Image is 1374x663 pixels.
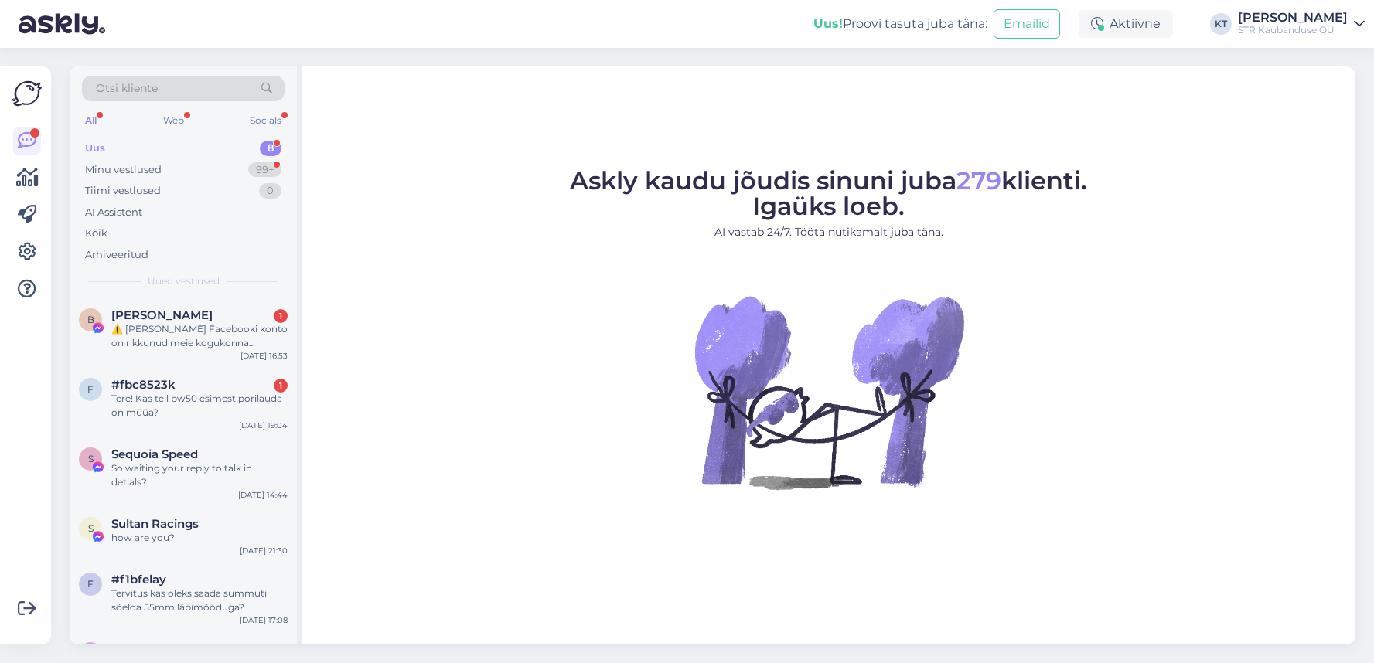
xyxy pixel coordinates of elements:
[87,383,94,395] span: f
[111,378,176,392] span: #fbc8523k
[85,247,148,263] div: Arhiveeritud
[994,9,1060,39] button: Emailid
[160,110,187,131] div: Web
[238,489,288,501] div: [DATE] 14:44
[247,110,285,131] div: Socials
[12,79,42,108] img: Askly Logo
[87,578,94,590] span: f
[111,392,288,420] div: Tere! Kas teil pw50 esimest porilauda on müüa?
[813,15,987,33] div: Proovi tasuta juba täna:
[111,586,288,614] div: Tervitus kas oleks saada summuti sõelda 55mm läbimõõduga?
[85,162,162,178] div: Minu vestlused
[88,453,94,464] span: S
[111,517,199,531] span: Sultan Racings
[111,573,166,586] span: #f1bfelay
[248,162,281,178] div: 99+
[111,322,288,350] div: ⚠️ [PERSON_NAME] Facebooki konto on rikkunud meie kogukonna standardeid. Meie süsteem on saanud p...
[85,205,142,220] div: AI Assistent
[82,110,100,131] div: All
[85,183,161,199] div: Tiimi vestlused
[1210,13,1232,35] div: KT
[148,274,220,288] span: Uued vestlused
[87,314,94,325] span: B
[813,16,843,31] b: Uus!
[1238,24,1348,36] div: STR Kaubanduse OÜ
[111,447,198,461] span: Sequoia Speed
[111,642,213,656] span: Karlee Gray
[96,80,158,97] span: Otsi kliente
[111,531,288,545] div: how are you?
[274,379,288,393] div: 1
[690,253,968,531] img: No Chat active
[570,165,1087,221] span: Askly kaudu jõudis sinuni juba klienti. Igaüks loeb.
[111,308,213,322] span: Bonikhani Clavery
[570,224,1087,240] p: AI vastab 24/7. Tööta nutikamalt juba täna.
[240,350,288,362] div: [DATE] 16:53
[956,165,1001,195] span: 279
[88,522,94,534] span: S
[239,420,288,431] div: [DATE] 19:04
[85,226,107,241] div: Kõik
[259,183,281,199] div: 0
[260,141,281,156] div: 8
[111,461,288,489] div: So waiting your reply to talk in detials?
[240,614,288,626] div: [DATE] 17:08
[274,309,288,323] div: 1
[240,545,288,556] div: [DATE] 21:30
[1238,12,1365,36] a: [PERSON_NAME]STR Kaubanduse OÜ
[1079,10,1173,38] div: Aktiivne
[1238,12,1348,24] div: [PERSON_NAME]
[85,141,105,156] div: Uus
